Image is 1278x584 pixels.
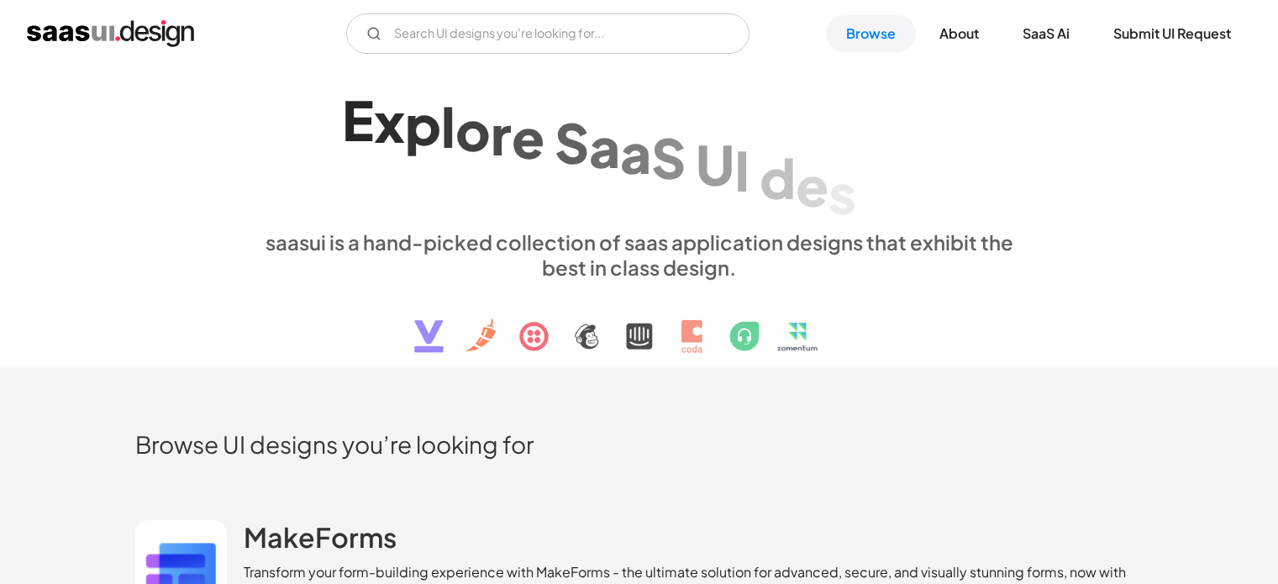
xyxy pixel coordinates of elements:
a: SaaS Ai [1002,15,1090,52]
div: I [734,138,749,203]
div: saasui is a hand-picked collection of saas application designs that exhibit the best in class des... [253,229,1026,280]
div: p [405,92,441,156]
div: l [441,94,455,159]
div: d [760,145,796,209]
a: home [27,20,194,47]
div: a [620,119,651,184]
div: s [828,160,856,224]
input: Search UI designs you're looking for... [346,13,749,54]
div: S [651,125,686,190]
div: r [491,101,512,166]
div: S [555,109,589,174]
a: Browse [826,15,916,52]
a: MakeForms [244,520,397,562]
form: Email Form [346,13,749,54]
a: Submit UI Request [1093,15,1251,52]
img: text, icon, saas logo [385,280,894,367]
div: e [796,152,828,217]
h1: Explore SaaS UI design patterns & interactions. [253,84,1026,213]
div: a [589,114,620,179]
div: e [512,105,544,170]
div: E [342,87,374,152]
div: U [696,131,734,196]
div: x [374,89,405,154]
a: About [919,15,999,52]
h2: MakeForms [244,520,397,554]
h2: Browse UI designs you’re looking for [135,429,1144,459]
div: o [455,97,491,162]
